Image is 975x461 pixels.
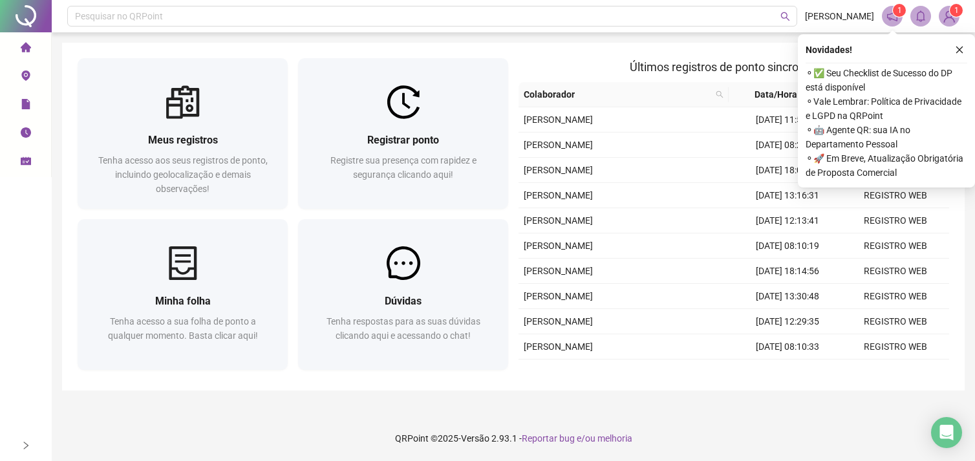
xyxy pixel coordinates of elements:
span: ⚬ 🚀 Em Breve, Atualização Obrigatória de Proposta Comercial [806,151,967,180]
span: [PERSON_NAME] [524,215,593,226]
span: schedule [21,150,31,176]
span: close [955,45,964,54]
td: [DATE] 18:08:31 [734,158,842,183]
td: [DATE] 08:10:19 [734,233,842,259]
span: [PERSON_NAME] [524,165,593,175]
span: Versão [461,433,489,444]
div: Open Intercom Messenger [931,417,962,448]
span: Dúvidas [385,295,422,307]
span: [PERSON_NAME] [524,140,593,150]
span: Novidades ! [806,43,852,57]
span: bell [915,10,927,22]
span: [PERSON_NAME] [524,114,593,125]
td: [DATE] 18:14:56 [734,259,842,284]
span: Reportar bug e/ou melhoria [522,433,632,444]
span: search [713,85,726,104]
span: Últimos registros de ponto sincronizados [630,60,839,74]
span: Tenha acesso a sua folha de ponto a qualquer momento. Basta clicar aqui! [108,316,258,341]
span: Tenha acesso aos seus registros de ponto, incluindo geolocalização e demais observações! [98,155,268,194]
a: Minha folhaTenha acesso a sua folha de ponto a qualquer momento. Basta clicar aqui! [78,219,288,370]
span: [PERSON_NAME] [524,241,593,251]
a: DúvidasTenha respostas para as suas dúvidas clicando aqui e acessando o chat! [298,219,508,370]
span: ⚬ 🤖 Agente QR: sua IA no Departamento Pessoal [806,123,967,151]
sup: Atualize o seu contato no menu Meus Dados [950,4,963,17]
span: Minha folha [155,295,211,307]
span: clock-circle [21,122,31,147]
span: home [21,36,31,62]
sup: 1 [893,4,906,17]
td: [DATE] 18:09:15 [734,359,842,385]
span: Tenha respostas para as suas dúvidas clicando aqui e acessando o chat! [327,316,480,341]
span: right [21,441,30,450]
span: search [780,12,790,21]
td: [DATE] 12:13:41 [734,208,842,233]
td: [DATE] 11:59:19 [734,107,842,133]
td: REGISTRO WEB [842,309,950,334]
span: notification [886,10,898,22]
a: Meus registrosTenha acesso aos seus registros de ponto, incluindo geolocalização e demais observa... [78,58,288,209]
span: [PERSON_NAME] [524,266,593,276]
a: Registrar pontoRegistre sua presença com rapidez e segurança clicando aqui! [298,58,508,209]
footer: QRPoint © 2025 - 2.93.1 - [52,416,975,461]
span: Colaborador [524,87,711,102]
span: ⚬ ✅ Seu Checklist de Sucesso do DP está disponível [806,66,967,94]
td: REGISTRO WEB [842,359,950,385]
td: REGISTRO WEB [842,183,950,208]
span: [PERSON_NAME] [805,9,874,23]
td: REGISTRO WEB [842,208,950,233]
span: [PERSON_NAME] [524,341,593,352]
th: Data/Hora [729,82,833,107]
td: REGISTRO WEB [842,334,950,359]
span: [PERSON_NAME] [524,190,593,200]
span: Data/Hora [734,87,818,102]
span: environment [21,65,31,91]
td: REGISTRO WEB [842,284,950,309]
td: REGISTRO WEB [842,259,950,284]
span: search [716,91,723,98]
td: [DATE] 13:30:48 [734,284,842,309]
span: Registre sua presença com rapidez e segurança clicando aqui! [330,155,477,180]
td: [DATE] 08:20:33 [734,133,842,158]
td: [DATE] 08:10:33 [734,334,842,359]
td: REGISTRO WEB [842,233,950,259]
span: Meus registros [148,134,218,146]
span: 1 [897,6,902,15]
span: Registrar ponto [367,134,439,146]
img: 89605 [939,6,959,26]
span: ⚬ Vale Lembrar: Política de Privacidade e LGPD na QRPoint [806,94,967,123]
td: [DATE] 12:29:35 [734,309,842,334]
span: [PERSON_NAME] [524,291,593,301]
td: [DATE] 13:16:31 [734,183,842,208]
span: [PERSON_NAME] [524,316,593,327]
span: 1 [954,6,959,15]
span: file [21,93,31,119]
